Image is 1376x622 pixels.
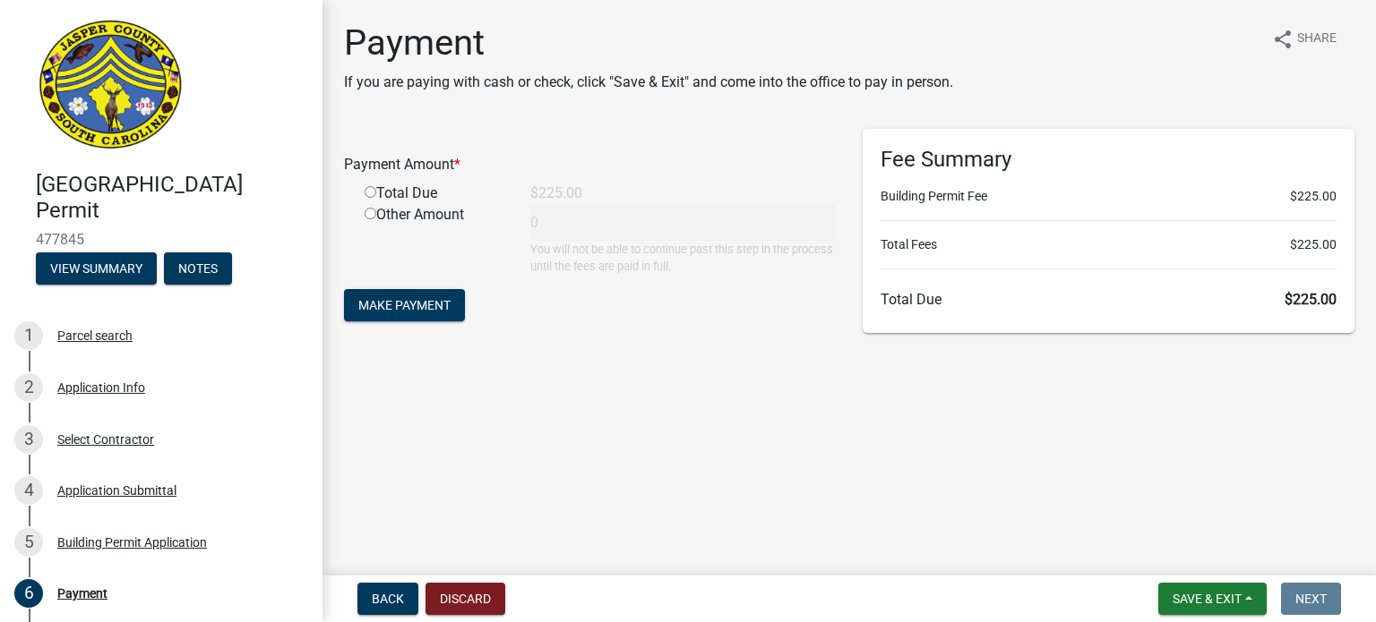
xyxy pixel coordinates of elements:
img: Jasper County, South Carolina [36,19,185,153]
h4: [GEOGRAPHIC_DATA] Permit [36,172,308,224]
div: 5 [14,528,43,557]
div: 3 [14,425,43,454]
h6: Total Due [881,291,1337,308]
div: 1 [14,321,43,350]
span: $225.00 [1290,235,1337,254]
div: 6 [14,579,43,608]
wm-modal-confirm: Notes [164,262,232,277]
button: shareShare [1258,21,1351,56]
div: Building Permit Application [57,536,207,549]
div: 4 [14,476,43,505]
span: $225.00 [1285,291,1337,308]
div: Other Amount [351,204,517,275]
div: Total Due [351,183,517,204]
div: Select Contractor [57,433,154,446]
span: $225.00 [1290,187,1337,206]
span: 477845 [36,231,287,248]
div: 2 [14,373,43,402]
h1: Payment [344,21,953,64]
button: View Summary [36,252,157,285]
div: Payment Amount [331,154,849,175]
span: Next [1295,592,1327,606]
button: Discard [426,583,505,615]
button: Back [357,583,418,615]
button: Save & Exit [1158,583,1267,615]
button: Notes [164,252,232,285]
div: Payment [57,587,107,600]
li: Total Fees [881,235,1337,254]
button: Make Payment [344,289,465,321]
span: Share [1297,29,1337,50]
button: Next [1281,583,1341,615]
div: Parcel search [57,329,133,342]
div: Application Submittal [57,484,176,497]
span: Make Payment [358,298,451,312]
div: Application Info [57,381,145,394]
li: Building Permit Fee [881,187,1337,206]
p: If you are paying with cash or check, click "Save & Exit" and come into the office to pay in person. [344,72,953,93]
span: Back [372,592,404,606]
span: Save & Exit [1173,592,1242,606]
h6: Fee Summary [881,147,1337,173]
wm-modal-confirm: Summary [36,262,157,277]
i: share [1272,29,1294,50]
